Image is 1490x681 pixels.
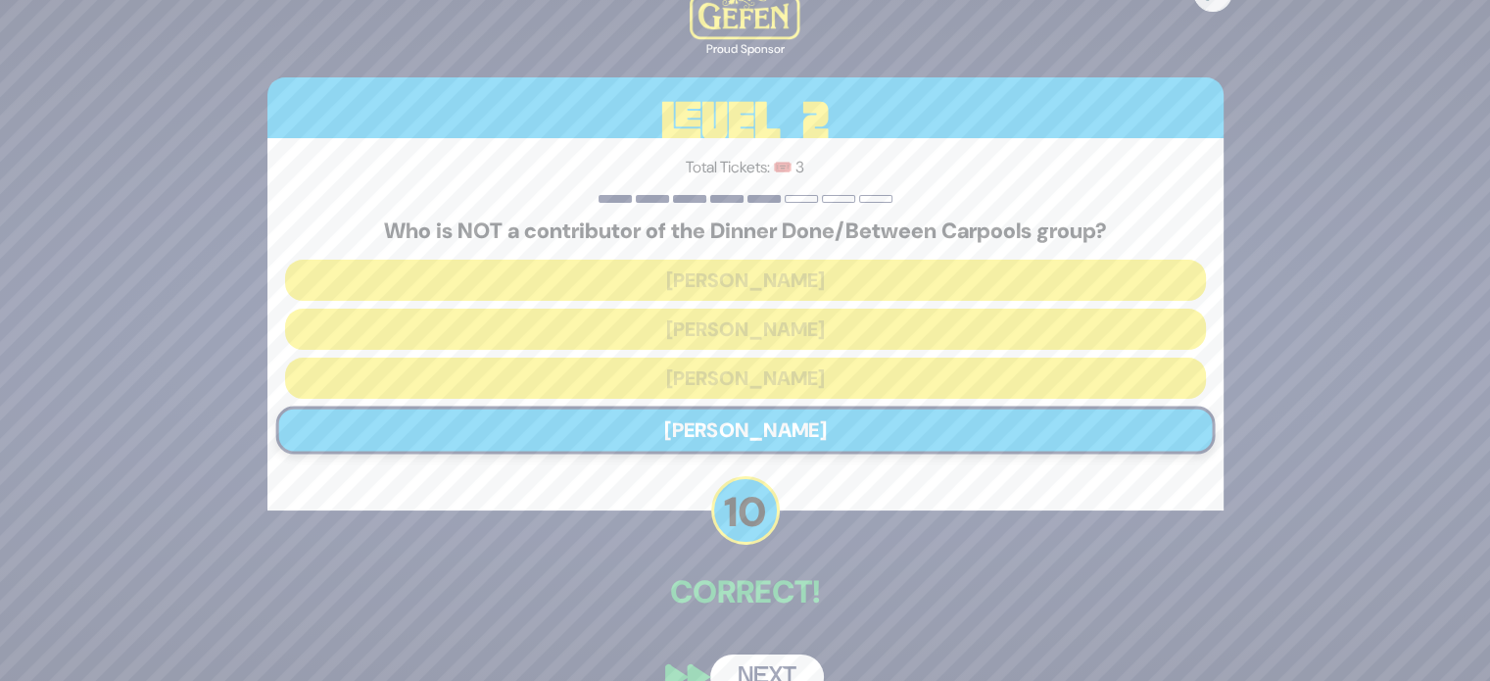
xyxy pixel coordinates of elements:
[285,309,1206,350] button: [PERSON_NAME]
[285,260,1206,301] button: [PERSON_NAME]
[711,476,780,545] p: 10
[285,358,1206,399] button: [PERSON_NAME]
[267,77,1224,166] h3: Level 2
[267,568,1224,615] p: Correct!
[285,156,1206,179] p: Total Tickets: 🎟️ 3
[275,407,1215,455] button: [PERSON_NAME]
[690,40,800,58] div: Proud Sponsor
[285,219,1206,244] h5: Who is NOT a contributor of the Dinner Done/Between Carpools group?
